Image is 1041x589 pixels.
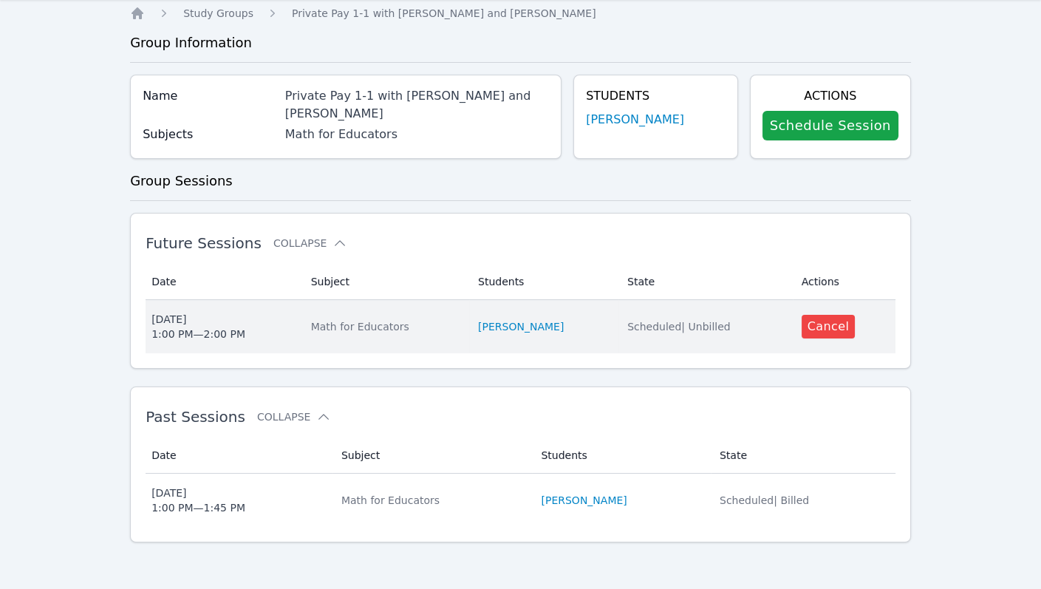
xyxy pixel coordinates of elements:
[183,7,253,19] span: Study Groups
[627,321,731,333] span: Scheduled | Unbilled
[285,87,549,123] div: Private Pay 1-1 with [PERSON_NAME] and [PERSON_NAME]
[332,438,533,474] th: Subject
[341,493,524,508] div: Math for Educators
[130,33,911,53] h3: Group Information
[711,438,895,474] th: State
[586,111,684,129] a: [PERSON_NAME]
[586,87,725,105] h4: Students
[146,408,245,426] span: Past Sessions
[130,6,911,21] nav: Breadcrumb
[146,264,302,300] th: Date
[478,319,564,334] a: [PERSON_NAME]
[146,438,332,474] th: Date
[146,234,262,252] span: Future Sessions
[618,264,793,300] th: State
[257,409,331,424] button: Collapse
[762,87,898,105] h4: Actions
[151,486,245,515] div: [DATE] 1:00 PM — 1:45 PM
[720,494,809,506] span: Scheduled | Billed
[146,300,895,353] tr: [DATE]1:00 PM—2:00 PMMath for Educators[PERSON_NAME]Scheduled| UnbilledCancel
[311,319,460,334] div: Math for Educators
[273,236,347,251] button: Collapse
[143,126,276,143] label: Subjects
[762,111,898,140] a: Schedule Session
[292,6,596,21] a: Private Pay 1-1 with [PERSON_NAME] and [PERSON_NAME]
[532,438,711,474] th: Students
[802,315,856,338] button: Cancel
[302,264,469,300] th: Subject
[130,171,911,191] h3: Group Sessions
[183,6,253,21] a: Study Groups
[285,126,549,143] div: Math for Educators
[469,264,618,300] th: Students
[146,474,895,527] tr: [DATE]1:00 PM—1:45 PMMath for Educators[PERSON_NAME]Scheduled| Billed
[151,312,245,341] div: [DATE] 1:00 PM — 2:00 PM
[292,7,596,19] span: Private Pay 1-1 with [PERSON_NAME] and [PERSON_NAME]
[143,87,276,105] label: Name
[541,493,627,508] a: [PERSON_NAME]
[793,264,895,300] th: Actions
